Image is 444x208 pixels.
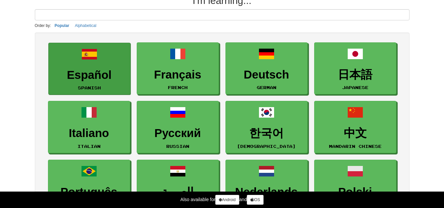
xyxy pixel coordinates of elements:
h3: العربية [140,186,215,198]
button: Alphabetical [73,22,98,29]
h3: Русский [140,127,215,140]
h3: Deutsch [229,68,304,81]
button: Popular [53,22,71,29]
small: [DEMOGRAPHIC_DATA] [237,144,296,149]
small: Order by: [35,23,51,28]
a: РусскийRussian [137,101,219,153]
h3: Português [52,186,127,198]
small: French [168,85,188,90]
a: DeutschGerman [225,42,308,95]
a: 中文Mandarin Chinese [314,101,396,153]
small: Russian [166,144,189,149]
a: iOS [247,195,264,205]
a: 日本語Japanese [314,42,396,95]
h3: 中文 [318,127,393,140]
small: German [257,85,276,90]
h3: 한국어 [229,127,304,140]
small: Spanish [78,85,101,90]
h3: 日本語 [318,68,393,81]
h3: Nederlands [229,186,304,198]
a: ItalianoItalian [48,101,130,153]
small: Mandarin Chinese [329,144,382,149]
a: FrançaisFrench [137,42,219,95]
h3: Español [52,69,127,81]
a: Android [215,195,239,205]
small: Italian [78,144,101,149]
a: EspañolSpanish [48,43,130,95]
h3: Italiano [52,127,127,140]
h3: Polski [318,186,393,198]
small: Japanese [342,85,368,90]
a: 한국어[DEMOGRAPHIC_DATA] [225,101,308,153]
h3: Français [140,68,215,81]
